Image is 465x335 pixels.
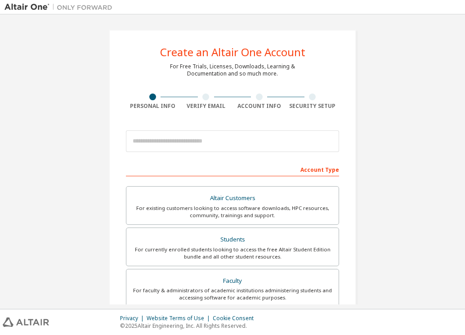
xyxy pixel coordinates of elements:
[232,103,286,110] div: Account Info
[170,63,295,77] div: For Free Trials, Licenses, Downloads, Learning & Documentation and so much more.
[126,162,339,176] div: Account Type
[126,103,179,110] div: Personal Info
[179,103,233,110] div: Verify Email
[132,205,333,219] div: For existing customers looking to access software downloads, HPC resources, community, trainings ...
[213,315,259,322] div: Cookie Consent
[132,287,333,301] div: For faculty & administrators of academic institutions administering students and accessing softwa...
[286,103,340,110] div: Security Setup
[132,275,333,287] div: Faculty
[4,3,117,12] img: Altair One
[132,192,333,205] div: Altair Customers
[147,315,213,322] div: Website Terms of Use
[132,246,333,260] div: For currently enrolled students looking to access the free Altair Student Edition bundle and all ...
[132,233,333,246] div: Students
[120,322,259,330] p: © 2025 Altair Engineering, Inc. All Rights Reserved.
[3,317,49,327] img: altair_logo.svg
[160,47,305,58] div: Create an Altair One Account
[120,315,147,322] div: Privacy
